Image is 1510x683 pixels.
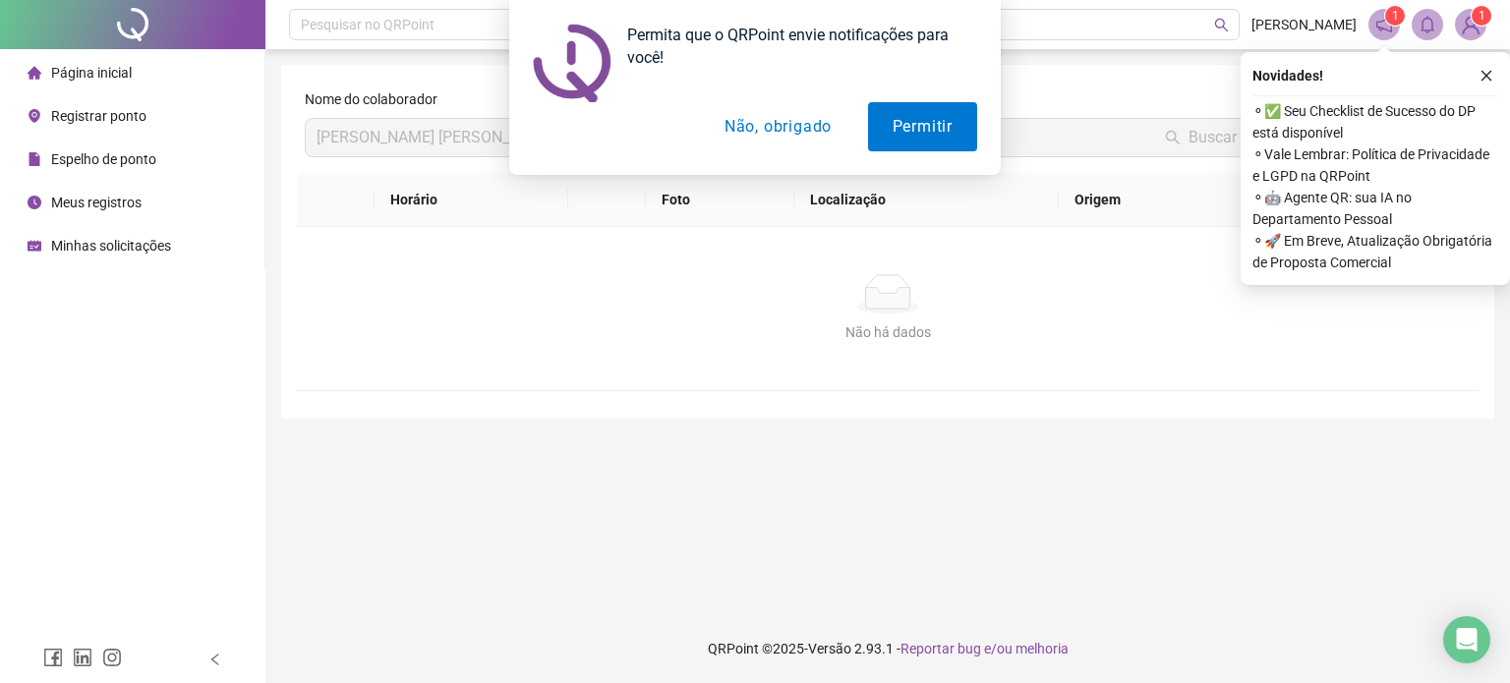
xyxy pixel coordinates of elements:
[73,648,92,667] span: linkedin
[208,653,222,666] span: left
[808,641,851,656] span: Versão
[700,102,856,151] button: Não, obrigado
[265,614,1510,683] footer: QRPoint © 2025 - 2.93.1 -
[28,239,41,253] span: schedule
[1059,173,1250,227] th: Origem
[1252,230,1498,273] span: ⚬ 🚀 Em Breve, Atualização Obrigatória de Proposta Comercial
[611,24,977,69] div: Permita que o QRPoint envie notificações para você!
[102,648,122,667] span: instagram
[900,641,1069,656] span: Reportar bug e/ou melhoria
[868,102,977,151] button: Permitir
[375,173,568,227] th: Horário
[51,238,171,254] span: Minhas solicitações
[533,24,611,102] img: notification icon
[646,173,794,227] th: Foto
[1252,187,1498,230] span: ⚬ 🤖 Agente QR: sua IA no Departamento Pessoal
[28,196,41,209] span: clock-circle
[43,648,63,667] span: facebook
[320,321,1455,343] div: Não há dados
[1443,616,1490,663] div: Open Intercom Messenger
[794,173,1059,227] th: Localização
[51,195,142,210] span: Meus registros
